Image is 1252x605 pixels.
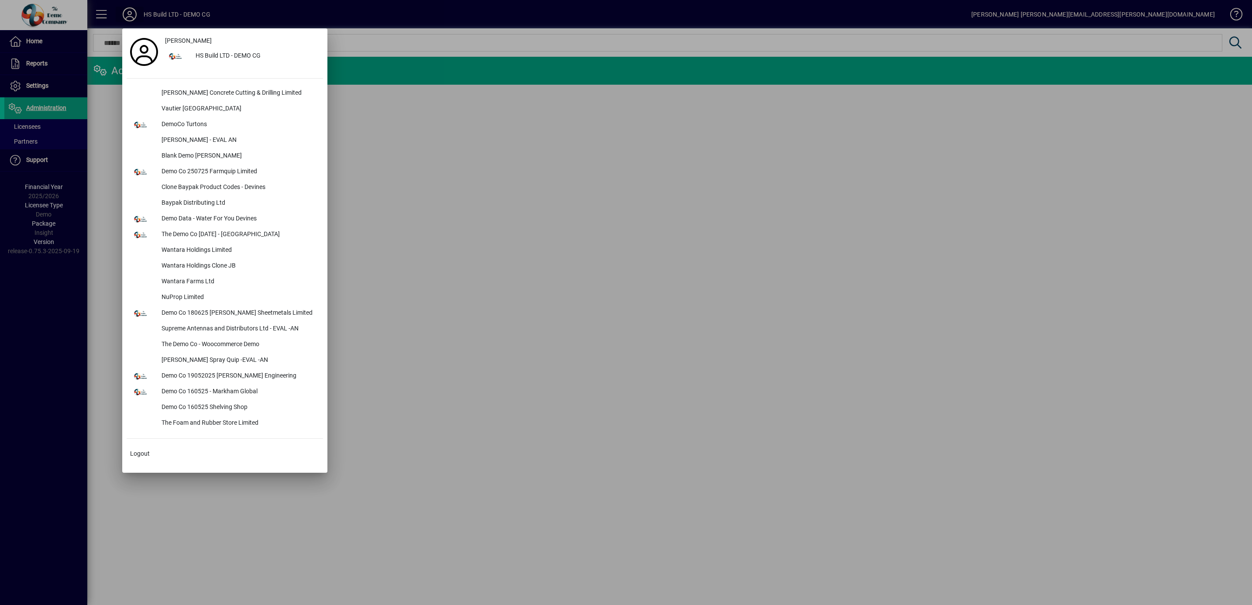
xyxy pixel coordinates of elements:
button: Wantara Holdings Limited [127,243,323,258]
div: [PERSON_NAME] Spray Quip -EVAL -AN [155,353,323,368]
div: Demo Data - Water For You Devines [155,211,323,227]
button: Baypak Distributing Ltd [127,196,323,211]
div: The Demo Co - Woocommerce Demo [155,337,323,353]
button: HS Build LTD - DEMO CG [162,48,323,64]
button: Demo Co 180625 [PERSON_NAME] Sheetmetals Limited [127,306,323,321]
span: [PERSON_NAME] [165,36,212,45]
div: Demo Co 180625 [PERSON_NAME] Sheetmetals Limited [155,306,323,321]
div: Clone Baypak Product Codes - Devines [155,180,323,196]
div: Wantara Farms Ltd [155,274,323,290]
button: Logout [127,446,323,461]
div: Baypak Distributing Ltd [155,196,323,211]
div: Demo Co 160525 Shelving Shop [155,400,323,416]
div: [PERSON_NAME] - EVAL AN [155,133,323,148]
button: [PERSON_NAME] Concrete Cutting & Drilling Limited [127,86,323,101]
button: Supreme Antennas and Distributors Ltd - EVAL -AN [127,321,323,337]
button: Demo Data - Water For You Devines [127,211,323,227]
div: The Foam and Rubber Store Limited [155,416,323,431]
div: [PERSON_NAME] Concrete Cutting & Drilling Limited [155,86,323,101]
div: Demo Co 19052025 [PERSON_NAME] Engineering [155,368,323,384]
button: Demo Co 250725 Farmquip Limited [127,164,323,180]
button: DemoCo Turtons [127,117,323,133]
div: Supreme Antennas and Distributors Ltd - EVAL -AN [155,321,323,337]
button: [PERSON_NAME] - EVAL AN [127,133,323,148]
button: Wantara Holdings Clone JB [127,258,323,274]
div: NuProp Limited [155,290,323,306]
button: Demo Co 19052025 [PERSON_NAME] Engineering [127,368,323,384]
a: Profile [127,44,162,60]
div: Wantara Holdings Limited [155,243,323,258]
button: Demo Co 160525 Shelving Shop [127,400,323,416]
button: Vautier [GEOGRAPHIC_DATA] [127,101,323,117]
div: The Demo Co [DATE] - [GEOGRAPHIC_DATA] [155,227,323,243]
div: Blank Demo [PERSON_NAME] [155,148,323,164]
span: Logout [130,449,150,458]
button: [PERSON_NAME] Spray Quip -EVAL -AN [127,353,323,368]
button: The Demo Co - Woocommerce Demo [127,337,323,353]
div: Vautier [GEOGRAPHIC_DATA] [155,101,323,117]
button: NuProp Limited [127,290,323,306]
div: DemoCo Turtons [155,117,323,133]
button: The Demo Co [DATE] - [GEOGRAPHIC_DATA] [127,227,323,243]
button: Wantara Farms Ltd [127,274,323,290]
div: Demo Co 250725 Farmquip Limited [155,164,323,180]
button: Demo Co 160525 - Markham Global [127,384,323,400]
div: Demo Co 160525 - Markham Global [155,384,323,400]
button: Clone Baypak Product Codes - Devines [127,180,323,196]
div: HS Build LTD - DEMO CG [189,48,323,64]
div: Wantara Holdings Clone JB [155,258,323,274]
button: The Foam and Rubber Store Limited [127,416,323,431]
button: Blank Demo [PERSON_NAME] [127,148,323,164]
a: [PERSON_NAME] [162,33,323,48]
